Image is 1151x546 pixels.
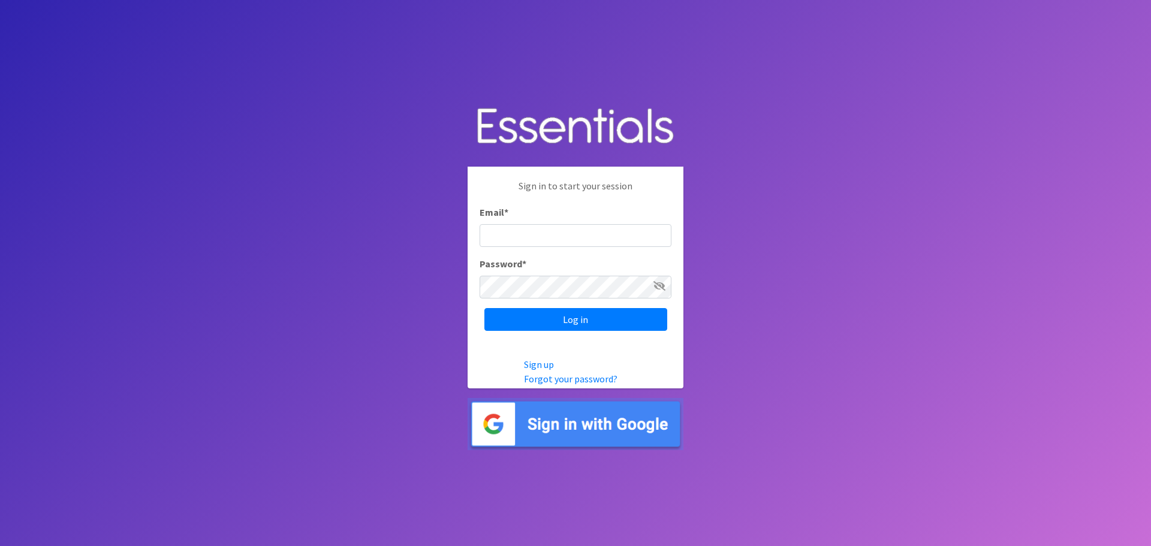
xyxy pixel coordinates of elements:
[480,257,526,271] label: Password
[484,308,667,331] input: Log in
[468,398,683,450] img: Sign in with Google
[524,358,554,370] a: Sign up
[522,258,526,270] abbr: required
[480,205,508,219] label: Email
[504,206,508,218] abbr: required
[468,96,683,158] img: Human Essentials
[480,179,671,205] p: Sign in to start your session
[524,373,617,385] a: Forgot your password?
